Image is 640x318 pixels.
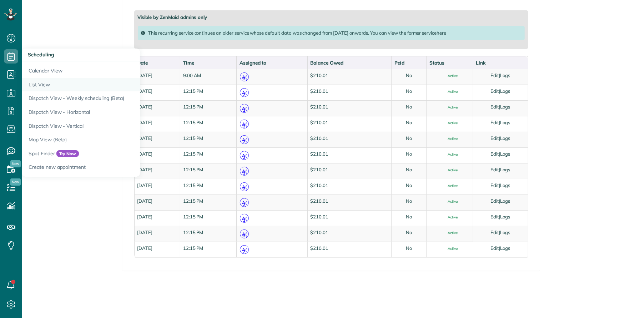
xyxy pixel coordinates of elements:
td: $210.01 [307,195,391,210]
div: Balance Owed [311,59,388,66]
a: Logs [500,120,510,125]
div: Assigned to [240,59,304,66]
td: | [473,132,528,147]
a: Edit [491,135,499,141]
a: Logs [500,104,510,110]
td: 12:15 PM [180,147,236,163]
td: [DATE] [134,242,180,257]
td: $210.01 [307,163,391,179]
a: Edit [491,167,499,172]
a: Edit [491,229,499,235]
td: 12:15 PM [180,100,236,116]
span: A( [240,104,249,113]
span: New [10,178,21,186]
small: 2 [240,107,248,114]
span: Active [442,121,458,125]
span: A( [240,72,249,81]
td: 12:15 PM [180,210,236,226]
span: Active [442,74,458,78]
td: No [391,242,426,257]
small: 2 [240,92,248,99]
span: A( [240,245,249,254]
a: Logs [500,214,510,219]
span: Active [442,106,458,109]
span: A( [240,151,249,160]
td: $210.01 [307,210,391,226]
td: | [473,226,528,242]
div: Status [429,59,470,66]
small: 2 [240,202,248,208]
a: Edit [491,120,499,125]
td: No [391,179,426,195]
td: $210.01 [307,179,391,195]
a: List View [22,78,201,92]
div: Date [137,59,177,66]
td: | [473,195,528,210]
small: 2 [240,139,248,146]
td: $210.01 [307,85,391,100]
span: A( [240,229,249,238]
td: [DATE] [134,195,180,210]
a: Logs [500,88,510,94]
td: No [391,163,426,179]
td: [DATE] [134,179,180,195]
td: No [391,132,426,147]
td: No [391,69,426,85]
span: A( [240,135,249,144]
td: $210.01 [307,100,391,116]
td: | [473,242,528,257]
a: Logs [500,198,510,204]
td: $210.01 [307,69,391,85]
td: No [391,147,426,163]
span: Try Now [56,150,79,157]
span: A( [240,198,249,207]
a: Spot FinderTry Now [22,147,201,161]
td: [DATE] [134,147,180,163]
a: Logs [500,135,510,141]
span: Active [442,200,458,203]
td: | [473,210,528,226]
div: Time [183,59,233,66]
span: Active [442,231,458,235]
td: | [473,179,528,195]
td: 9:00 AM [180,69,236,85]
td: No [391,85,426,100]
a: Calendar View [22,61,201,78]
td: | [473,85,528,100]
td: $210.01 [307,147,391,163]
a: Edit [491,214,499,219]
td: 12:15 PM [180,132,236,147]
span: A( [240,182,249,191]
td: $210.01 [307,226,391,242]
a: Edit [491,245,499,251]
span: A( [240,120,249,128]
small: 2 [240,249,248,256]
td: No [391,226,426,242]
a: Map View (Beta) [22,133,201,147]
a: Logs [500,245,510,251]
td: [DATE] [134,100,180,116]
a: Edit [491,104,499,110]
small: 2 [240,123,248,130]
a: Edit [491,198,499,204]
td: $210.01 [307,132,391,147]
span: Scheduling [28,51,54,58]
span: Active [442,153,458,156]
td: 12:15 PM [180,179,236,195]
td: [DATE] [134,116,180,132]
div: Paid [394,59,423,66]
a: Logs [500,182,510,188]
td: [DATE] [134,226,180,242]
span: Active [442,216,458,219]
td: [DATE] [134,69,180,85]
td: $210.01 [307,116,391,132]
a: Logs [500,167,510,172]
td: No [391,100,426,116]
small: 2 [240,186,248,193]
a: Create new appointment [22,160,201,177]
td: No [391,195,426,210]
span: Active [442,90,458,94]
strong: Visible by ZenMaid admins only [138,14,207,20]
td: 12:15 PM [180,195,236,210]
span: Active [442,137,458,141]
